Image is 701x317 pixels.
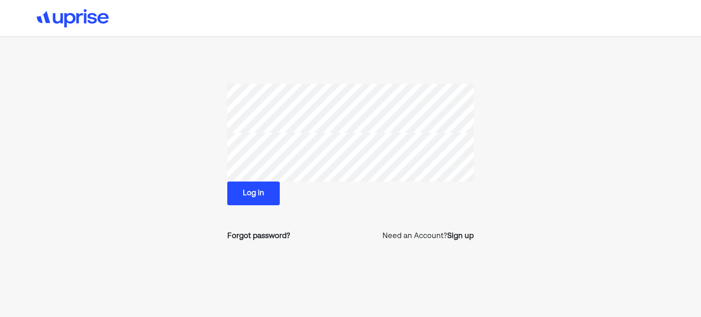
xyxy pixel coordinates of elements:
button: Log in [227,182,280,205]
a: Sign up [447,231,474,242]
p: Need an Account? [382,231,474,242]
a: Forgot password? [227,231,290,242]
